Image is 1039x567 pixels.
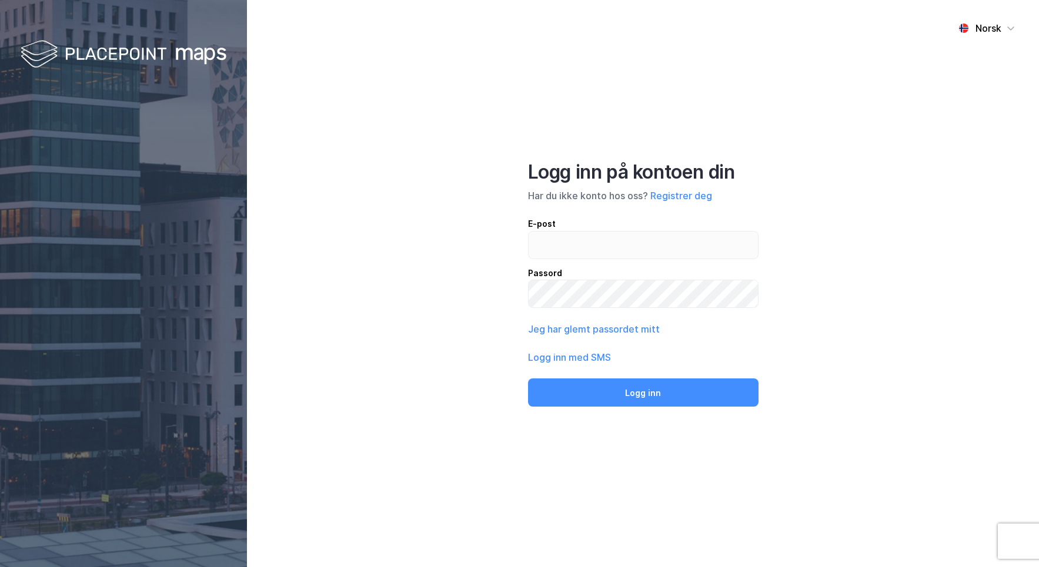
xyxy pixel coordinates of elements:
button: Logg inn [528,378,759,407]
img: logo-white.f07954bde2210d2a523dddb988cd2aa7.svg [21,38,226,72]
div: Passord [528,266,759,280]
button: Registrer deg [650,189,712,203]
div: Logg inn på kontoen din [528,160,759,184]
div: E-post [528,217,759,231]
div: Norsk [975,21,1001,35]
button: Jeg har glemt passordet mitt [528,322,660,336]
button: Logg inn med SMS [528,350,611,364]
div: Har du ikke konto hos oss? [528,189,759,203]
